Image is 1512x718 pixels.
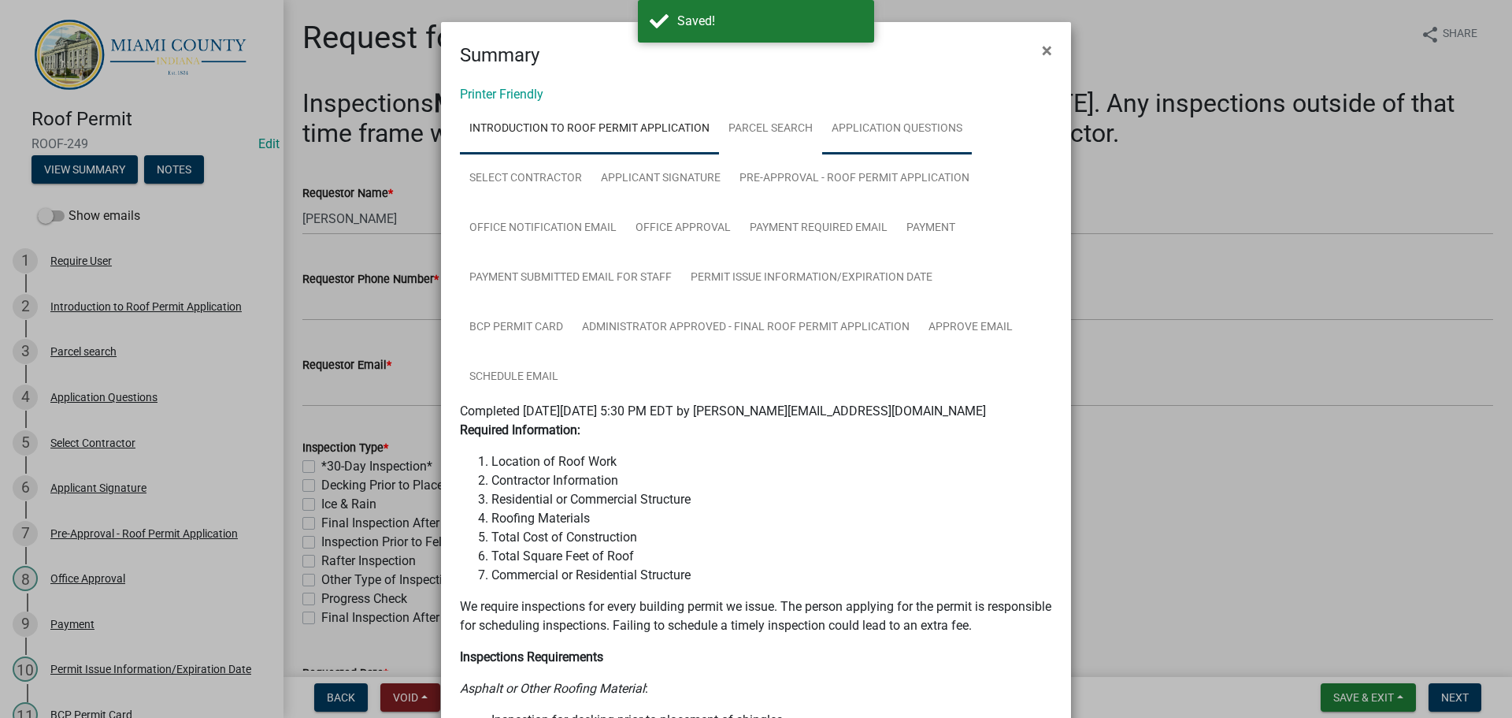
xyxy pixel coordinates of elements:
p: We require inspections for every building permit we issue. The person applying for the permit is ... [460,597,1052,635]
a: Payment [897,203,965,254]
a: Permit Issue Information/Expiration Date [681,253,942,303]
li: Residential or Commercial Structure [491,490,1052,509]
a: Office Approval [626,203,740,254]
a: Select Contractor [460,154,591,204]
strong: Requirements [527,649,603,664]
li: Roofing Materials [491,509,1052,528]
div: Saved! [677,12,862,31]
button: Close [1029,28,1065,73]
span: Completed [DATE][DATE] 5:30 PM EDT by [PERSON_NAME][EMAIL_ADDRESS][DOMAIN_NAME] [460,404,986,419]
a: Parcel search [719,104,822,154]
a: Office Notification Email [460,203,626,254]
h4: Summary [460,41,539,69]
li: Total Cost of Construction [491,528,1052,547]
a: Schedule Email [460,352,568,403]
a: Introduction to Roof Permit Application [460,104,719,154]
a: Applicant Signature [591,154,730,204]
a: BCP Permit Card [460,303,573,353]
a: Administrator Approved - Final Roof Permit Application [573,303,919,353]
li: Commercial or Residential Structure [491,566,1052,585]
a: Pre-Approval - Roof Permit Application [730,154,979,204]
li: Location of Roof Work [491,452,1052,471]
i: Asphalt or Other Roofing Material [460,681,645,696]
strong: Required Information: [460,422,580,437]
a: Printer Friendly [460,87,543,102]
strong: Inspections [460,649,524,664]
a: Application Questions [822,104,972,154]
li: Contractor Information [491,471,1052,490]
a: Payment Submitted Email for Staff [460,253,681,303]
li: Total Square Feet of Roof [491,547,1052,566]
p: : [460,679,1052,698]
a: Payment Required Email [740,203,897,254]
a: Approve Email [919,303,1022,353]
span: × [1042,39,1052,61]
